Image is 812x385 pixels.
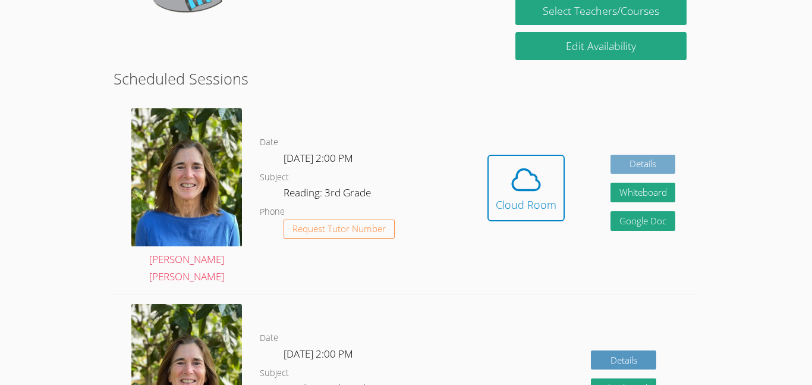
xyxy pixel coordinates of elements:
button: Request Tutor Number [284,220,395,239]
div: Cloud Room [496,196,556,213]
dt: Date [260,331,278,346]
span: [DATE] 2:00 PM [284,347,353,361]
button: Cloud Room [487,155,565,221]
dd: Reading: 3rd Grade [284,184,373,205]
a: [PERSON_NAME] [PERSON_NAME] [131,108,242,286]
a: Details [610,155,676,174]
span: [DATE] 2:00 PM [284,151,353,165]
dt: Date [260,135,278,150]
button: Whiteboard [610,183,676,202]
a: Edit Availability [515,32,687,60]
img: avatar.png [131,108,242,246]
dt: Subject [260,366,289,381]
dt: Subject [260,170,289,185]
h2: Scheduled Sessions [114,67,698,90]
a: Google Doc [610,211,676,231]
dt: Phone [260,205,285,220]
span: Request Tutor Number [292,224,386,233]
a: Details [591,350,656,370]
